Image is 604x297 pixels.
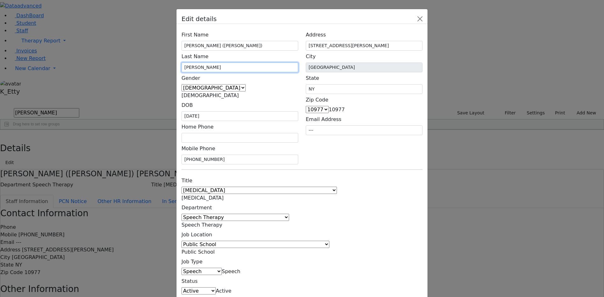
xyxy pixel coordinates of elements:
[306,41,422,51] input: Enter a location
[182,249,215,255] span: Public School
[216,288,232,294] span: Active
[182,222,222,228] span: Speech Therapy
[182,14,217,24] h5: Edit details
[182,51,209,63] label: Last Name
[306,113,341,125] label: Email Address
[415,14,425,24] button: Close
[182,92,239,98] span: Female
[329,107,345,113] span: 10977
[222,268,240,274] span: Speech
[182,195,224,201] span: Speech Therapist
[306,51,316,63] label: City
[182,99,193,111] label: DOB
[182,29,209,41] label: First Name
[306,72,319,84] label: State
[182,175,192,187] label: Title
[182,256,203,268] label: Job Type
[182,143,215,155] label: Mobile Phone
[182,229,212,241] label: Job Location
[182,202,212,214] label: Department
[182,121,214,133] label: Home Phone
[182,275,198,287] label: Status
[182,72,200,84] label: Gender
[306,94,328,106] label: Zip Code
[306,29,326,41] label: Address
